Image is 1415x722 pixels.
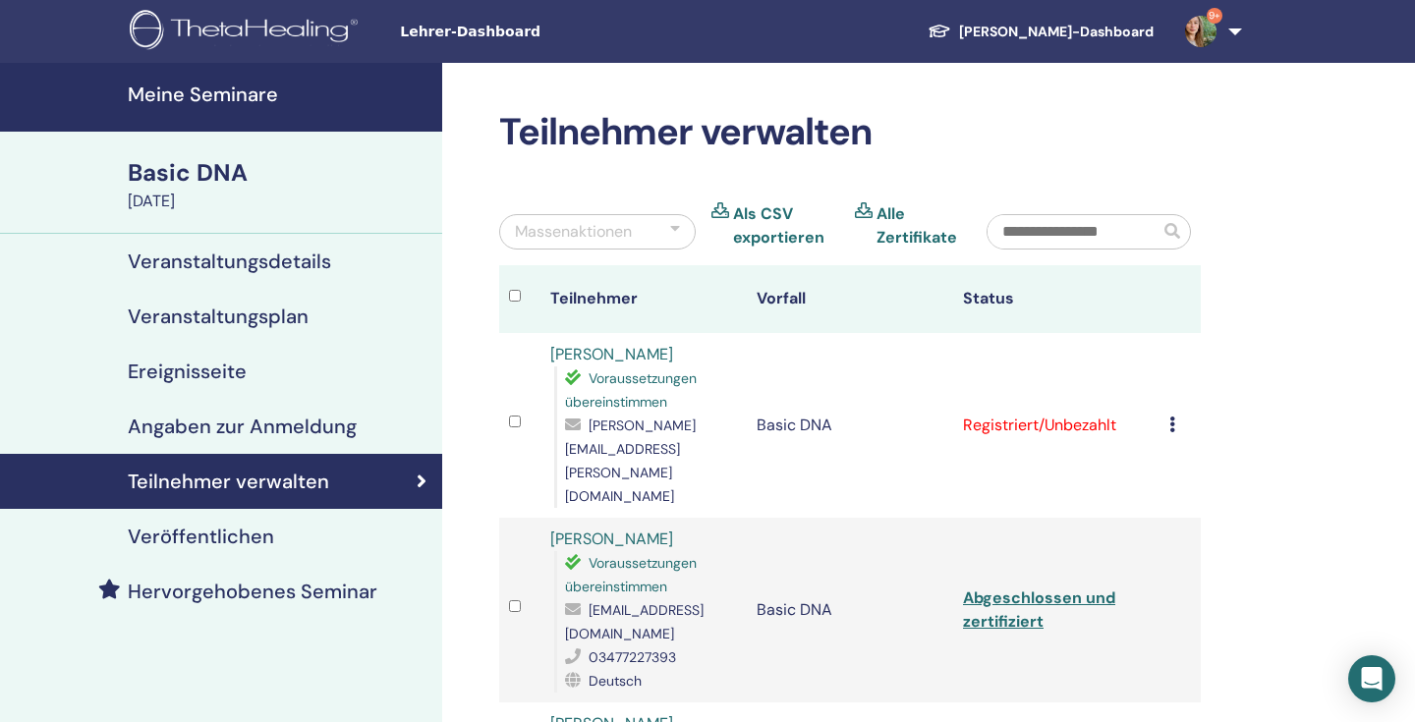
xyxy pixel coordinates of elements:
[550,528,673,549] a: [PERSON_NAME]
[565,417,696,505] span: [PERSON_NAME][EMAIL_ADDRESS][PERSON_NAME][DOMAIN_NAME]
[565,554,697,595] span: Voraussetzungen übereinstimmen
[515,220,632,244] div: Massenaktionen
[128,470,329,493] h4: Teilnehmer verwalten
[130,10,365,54] img: logo.png
[1348,655,1395,702] div: Open Intercom Messenger
[550,344,673,364] a: [PERSON_NAME]
[912,14,1169,50] a: [PERSON_NAME]-Dashboard
[540,265,747,333] th: Teilnehmer
[499,110,1201,155] h2: Teilnehmer verwalten
[589,672,642,690] span: Deutsch
[128,305,309,328] h4: Veranstaltungsplan
[128,360,247,383] h4: Ereignisseite
[747,333,953,518] td: Basic DNA
[953,265,1160,333] th: Status
[128,525,274,548] h4: Veröffentlichen
[565,369,697,411] span: Voraussetzungen übereinstimmen
[1185,16,1217,47] img: default.jpg
[565,601,704,642] span: [EMAIL_ADDRESS][DOMAIN_NAME]
[1207,8,1222,24] span: 9+
[928,23,951,39] img: graduation-cap-white.svg
[128,156,430,190] div: Basic DNA
[747,518,953,702] td: Basic DNA
[589,648,676,666] span: 03477227393
[128,250,331,273] h4: Veranstaltungsdetails
[128,190,430,213] div: [DATE]
[877,202,957,250] a: Alle Zertifikate
[116,156,442,213] a: Basic DNA[DATE]
[747,265,953,333] th: Vorfall
[128,83,430,106] h4: Meine Seminare
[733,202,839,250] a: Als CSV exportieren
[128,580,377,603] h4: Hervorgehobenes Seminar
[400,22,695,42] span: Lehrer-Dashboard
[963,587,1115,632] a: Abgeschlossen und zertifiziert
[128,415,357,438] h4: Angaben zur Anmeldung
